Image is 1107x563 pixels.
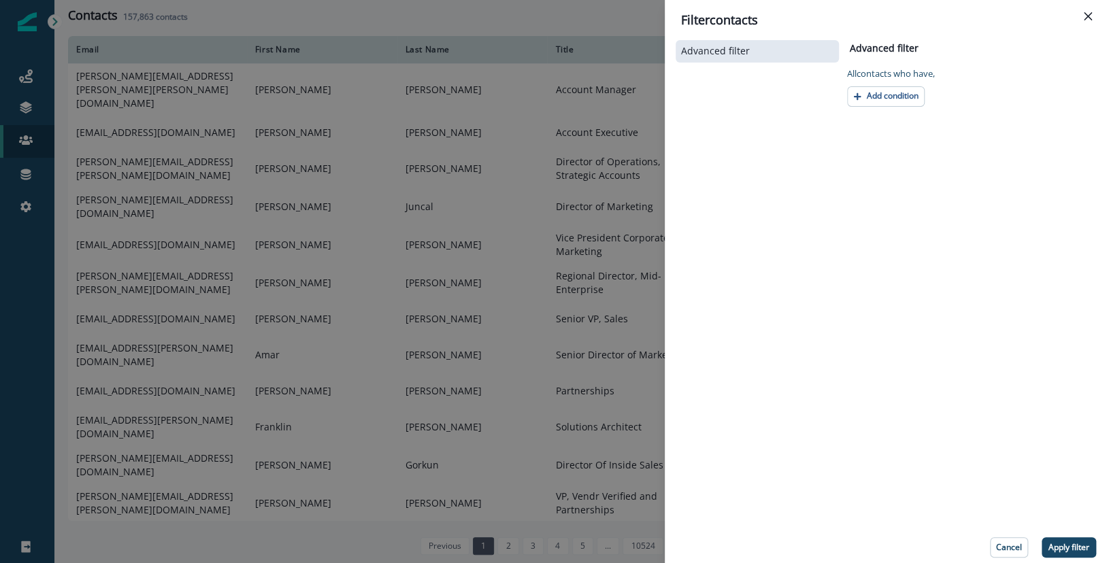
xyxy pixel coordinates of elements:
p: All contact s who have, [847,67,935,81]
button: Add condition [847,86,925,107]
h2: Advanced filter [847,43,919,54]
button: Apply filter [1042,537,1096,558]
button: Advanced filter [681,46,833,57]
p: Filter contacts [681,11,758,29]
button: Close [1077,5,1099,27]
p: Cancel [996,543,1022,552]
p: Apply filter [1048,543,1089,552]
button: Cancel [990,537,1028,558]
p: Add condition [867,91,919,101]
p: Advanced filter [681,46,750,57]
